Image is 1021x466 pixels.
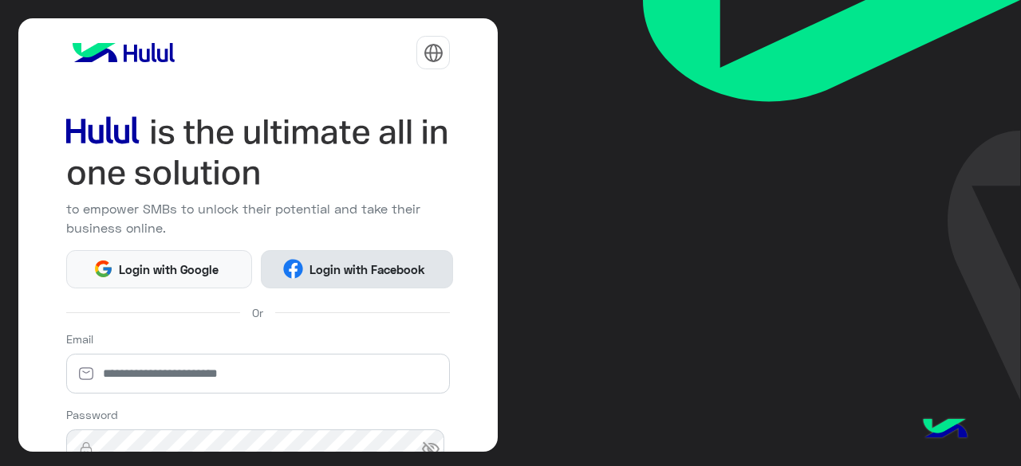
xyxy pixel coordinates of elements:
img: email [66,366,106,382]
button: Login with Google [66,250,252,288]
img: lock [66,441,106,457]
label: Email [66,331,93,347]
span: Login with Facebook [303,260,431,279]
img: hululLoginTitle_EN.svg [66,112,451,194]
img: logo [66,37,181,69]
span: Login with Google [113,260,225,279]
label: Password [66,406,118,423]
img: Google [93,259,113,279]
img: Facebook [283,259,303,279]
p: to empower SMBs to unlock their potential and take their business online. [66,199,451,238]
img: hulul-logo.png [917,402,973,458]
span: Or [252,304,263,321]
img: tab [424,43,443,63]
button: Login with Facebook [261,250,453,288]
span: visibility_off [421,435,450,464]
